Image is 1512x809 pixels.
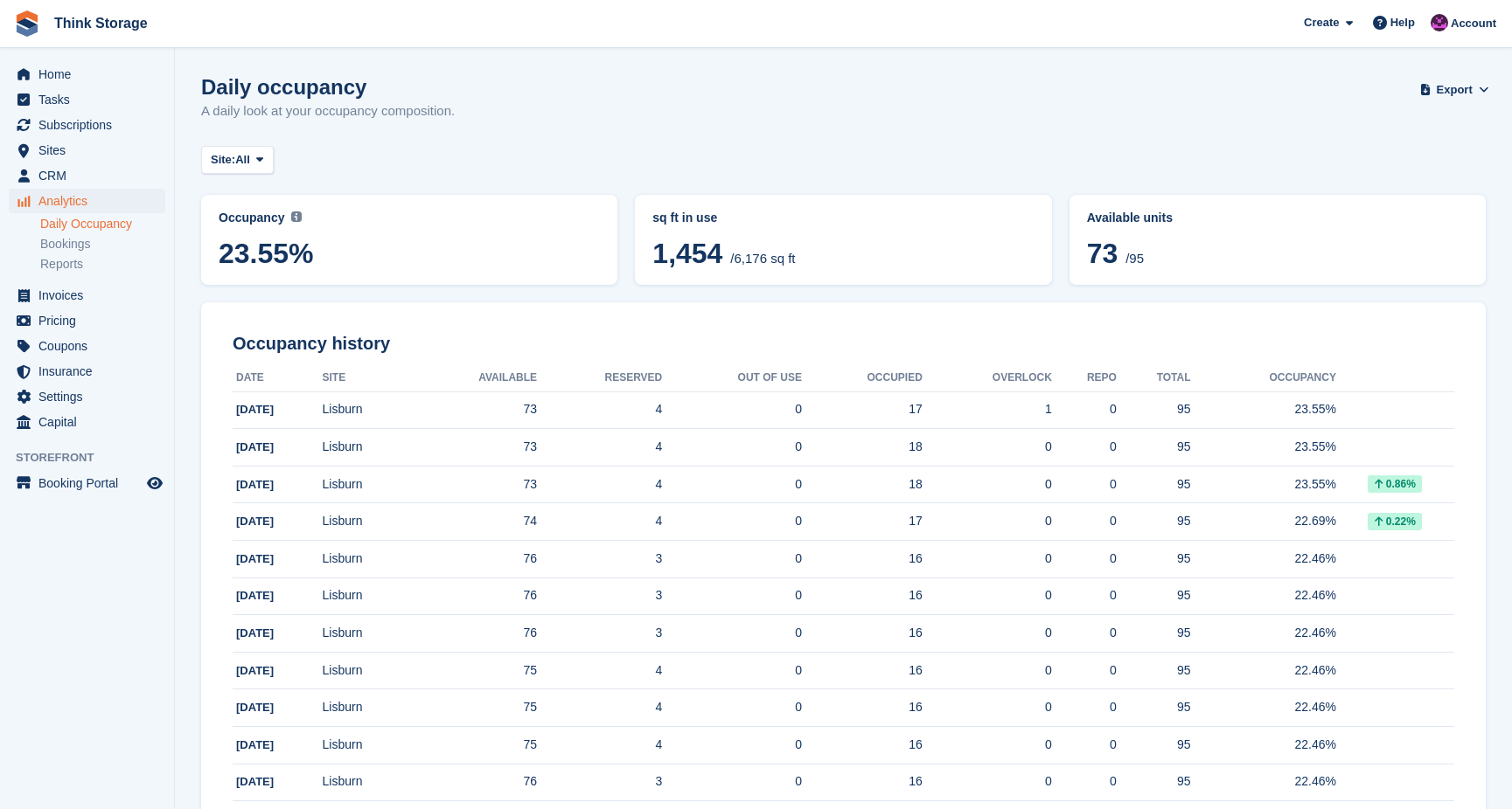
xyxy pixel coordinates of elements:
td: 95 [1117,541,1191,578]
td: 0 [662,764,802,801]
td: 76 [409,577,537,615]
td: Lisburn [323,466,410,503]
span: Tasks [38,87,143,112]
td: 3 [537,615,662,653]
span: [DATE] [236,552,274,565]
td: 95 [1117,466,1191,503]
div: 18 [802,475,923,494]
span: Sites [38,138,143,162]
span: [DATE] [236,440,274,453]
a: menu [9,189,165,213]
span: sq ft in use [652,211,717,225]
span: [DATE] [236,664,274,677]
th: Total [1117,364,1191,392]
div: 0 [923,661,1052,680]
td: 4 [537,466,662,503]
td: 3 [537,764,662,801]
a: menu [9,138,165,162]
th: Occupancy [1191,364,1336,392]
span: 1,454 [652,238,722,269]
a: menu [9,334,165,358]
a: menu [9,62,165,86]
td: Lisburn [323,391,410,429]
span: Capital [38,410,143,434]
span: Invoices [38,283,143,308]
img: Mattias Ekendahl [1431,14,1448,31]
span: Help [1390,14,1415,31]
div: 0 [1052,772,1117,791]
div: 17 [802,400,923,418]
div: 16 [802,698,923,716]
td: 22.46% [1191,541,1336,578]
td: 23.55% [1191,391,1336,429]
div: 0 [1052,475,1117,494]
td: 95 [1117,391,1191,429]
td: 74 [409,503,537,541]
span: Storefront [16,449,174,467]
td: 95 [1117,429,1191,467]
td: 75 [409,689,537,727]
div: 0 [923,772,1052,791]
span: [DATE] [236,515,274,528]
td: 95 [1117,764,1191,801]
a: Reports [40,256,165,273]
div: 0.86% [1368,475,1422,493]
div: 0 [923,736,1052,754]
td: 22.46% [1191,764,1336,801]
span: /95 [1125,251,1144,266]
span: Insurance [38,359,143,384]
abbr: Current percentage of units occupied or overlocked [1087,209,1468,227]
h1: Daily occupancy [201,75,455,99]
td: 3 [537,577,662,615]
td: 22.69% [1191,503,1336,541]
div: 16 [802,736,923,754]
td: 75 [409,727,537,764]
td: Lisburn [323,503,410,541]
td: 0 [662,391,802,429]
span: Export [1437,81,1473,99]
td: Lisburn [323,689,410,727]
td: 4 [537,652,662,689]
div: 0 [1052,586,1117,605]
td: 4 [537,689,662,727]
td: 4 [537,391,662,429]
td: 0 [662,541,802,578]
div: 16 [802,772,923,791]
td: 73 [409,466,537,503]
a: menu [9,410,165,434]
th: Reserved [537,364,662,392]
div: 16 [802,550,923,568]
td: Lisburn [323,652,410,689]
p: A daily look at your occupancy composition. [201,101,455,121]
td: 73 [409,391,537,429]
td: 0 [662,652,802,689]
th: Date [233,364,323,392]
h2: Occupancy history [233,334,1454,354]
span: Site: [211,151,235,169]
div: 18 [802,438,923,456]
td: Lisburn [323,577,410,615]
div: 0 [1052,550,1117,568]
td: 95 [1117,615,1191,653]
td: 22.46% [1191,727,1336,764]
button: Site: All [201,146,274,175]
td: 4 [537,503,662,541]
td: 0 [662,466,802,503]
td: Lisburn [323,429,410,467]
td: 95 [1117,503,1191,541]
td: 76 [409,615,537,653]
a: menu [9,87,165,112]
td: 95 [1117,577,1191,615]
th: Out of Use [662,364,802,392]
a: Bookings [40,236,165,252]
td: 0 [662,615,802,653]
td: Lisburn [323,764,410,801]
td: 22.46% [1191,615,1336,653]
div: 16 [802,624,923,642]
td: 75 [409,652,537,689]
td: 22.46% [1191,577,1336,615]
th: Available [409,364,537,392]
div: 0 [923,550,1052,568]
td: Lisburn [323,615,410,653]
td: 4 [537,727,662,764]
